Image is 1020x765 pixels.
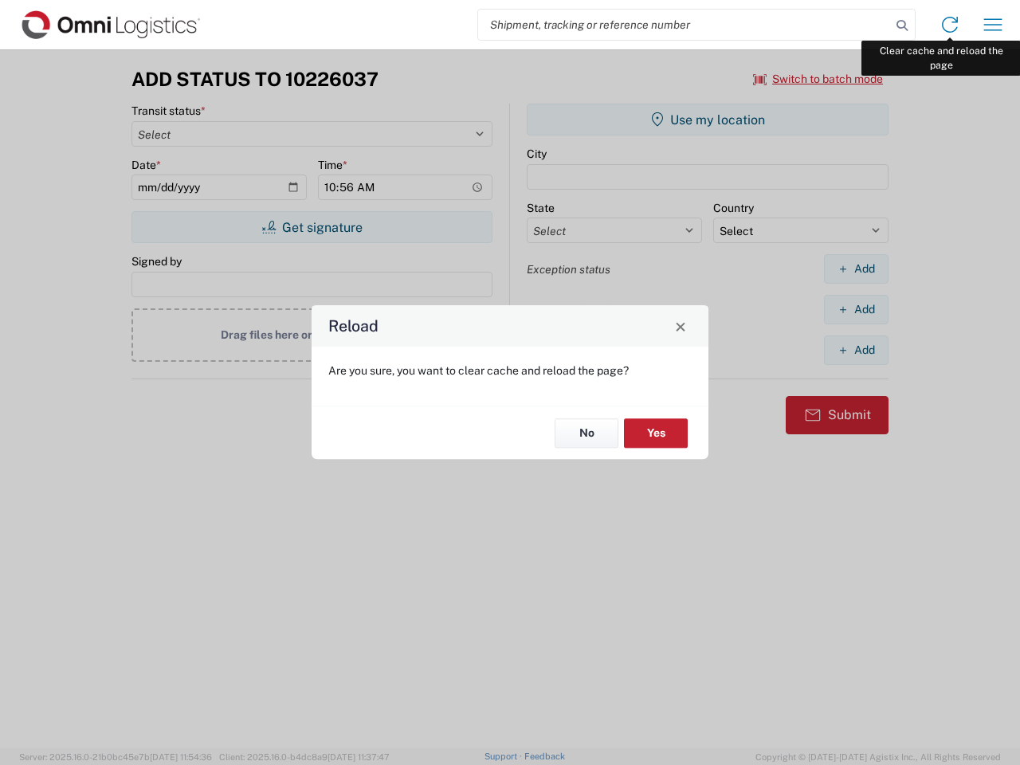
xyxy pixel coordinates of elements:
button: Yes [624,418,688,448]
button: No [555,418,618,448]
input: Shipment, tracking or reference number [478,10,891,40]
p: Are you sure, you want to clear cache and reload the page? [328,363,692,378]
h4: Reload [328,315,379,338]
button: Close [669,315,692,337]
